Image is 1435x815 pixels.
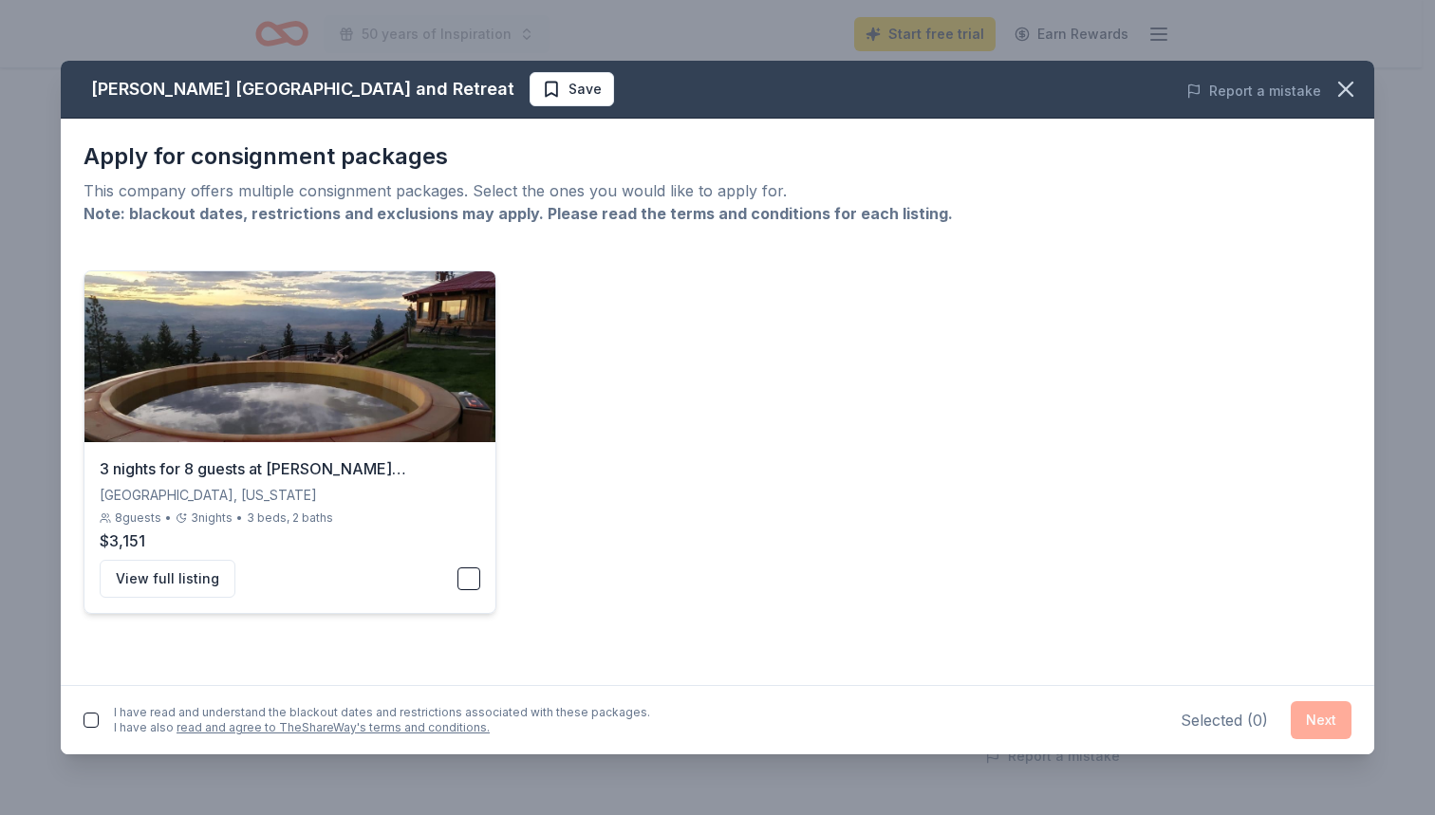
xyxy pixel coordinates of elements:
span: 3 nights [191,510,233,526]
div: 3 nights for 8 guests at [PERSON_NAME][GEOGRAPHIC_DATA] [100,457,480,480]
span: Save [568,78,602,101]
button: View full listing [100,560,235,598]
img: 3 nights for 8 guests at Downing Mountain Lodge [84,271,495,442]
div: Apply for consignment packages [84,141,1351,172]
div: $3,151 [100,529,480,552]
div: [PERSON_NAME] [GEOGRAPHIC_DATA] and Retreat [91,74,514,104]
div: 3 beds, 2 baths [247,510,333,526]
div: Note: blackout dates, restrictions and exclusions may apply. Please read the terms and conditions... [84,202,1351,225]
span: 8 guests [115,510,161,526]
div: • [236,510,243,526]
div: I have read and understand the blackout dates and restrictions associated with these packages. I ... [114,705,650,735]
a: read and agree to TheShareWay's terms and conditions. [177,720,490,734]
button: Save [530,72,614,106]
div: [GEOGRAPHIC_DATA], [US_STATE] [100,484,480,507]
button: Report a mistake [1186,80,1321,102]
div: This company offers multiple consignment packages. Select the ones you would like to apply for. [84,179,1351,202]
div: Selected ( 0 ) [1181,709,1268,732]
div: • [165,510,172,526]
